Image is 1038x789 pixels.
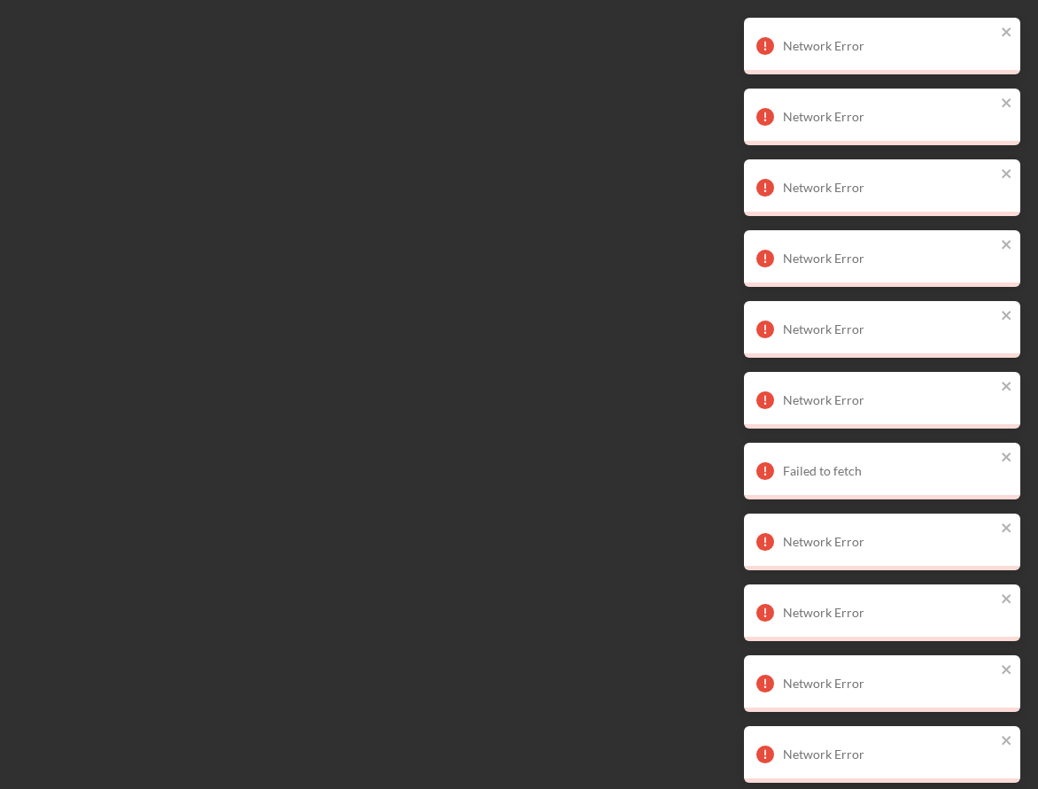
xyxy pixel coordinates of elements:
[1001,592,1013,608] button: close
[783,39,995,53] div: Network Error
[1001,237,1013,254] button: close
[1001,450,1013,467] button: close
[1001,96,1013,112] button: close
[783,322,995,336] div: Network Error
[1001,308,1013,325] button: close
[1001,733,1013,750] button: close
[1001,166,1013,183] button: close
[1001,379,1013,396] button: close
[783,393,995,407] div: Network Error
[783,251,995,266] div: Network Error
[783,747,995,762] div: Network Error
[783,677,995,691] div: Network Error
[1001,662,1013,679] button: close
[783,181,995,195] div: Network Error
[783,464,995,478] div: Failed to fetch
[783,110,995,124] div: Network Error
[1001,25,1013,42] button: close
[783,606,995,620] div: Network Error
[783,535,995,549] div: Network Error
[1001,521,1013,538] button: close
